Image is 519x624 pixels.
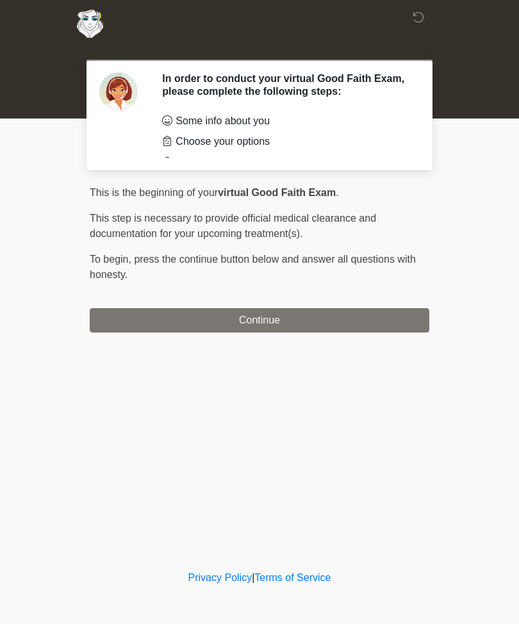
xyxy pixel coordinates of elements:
[90,254,416,280] span: press the continue button below and answer all questions with honesty.
[90,213,376,239] span: This step is necessary to provide official medical clearance and documentation for your upcoming ...
[336,187,338,198] span: .
[162,113,410,129] li: Some info about you
[90,254,134,265] span: To begin,
[162,154,410,170] li: A few photos (if applicable)
[90,308,429,333] button: Continue
[99,72,138,111] img: Agent Avatar
[252,572,254,583] a: |
[162,72,410,97] h2: In order to conduct your virtual Good Faith Exam, please complete the following steps:
[80,46,439,62] h1: ‎ ‎ ‎ ‎
[77,10,103,38] img: Aesthetically Yours Wellness Spa Logo
[90,187,218,198] span: This is the beginning of your
[254,572,331,583] a: Terms of Service
[218,187,336,198] strong: virtual Good Faith Exam
[162,134,410,149] li: Choose your options
[188,572,252,583] a: Privacy Policy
